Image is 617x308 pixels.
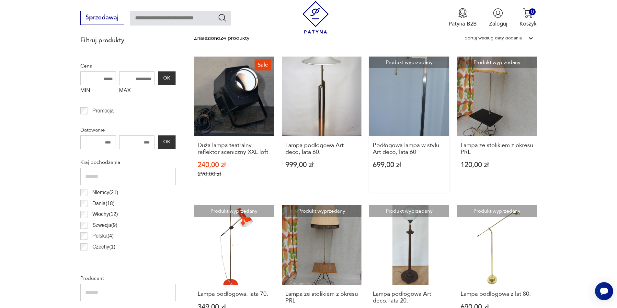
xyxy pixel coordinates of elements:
[493,8,503,18] img: Ikonka użytkownika
[529,8,536,15] div: 0
[489,20,507,27] p: Zaloguj
[194,34,249,42] div: Znaleziono 24 produkty
[80,11,124,25] button: Sprzedawaj
[461,142,533,155] h3: Lampa ze stolikiem z okresu PRL
[92,199,115,208] p: Dania ( 18 )
[520,8,537,27] button: 0Koszyk
[198,142,270,155] h3: Duża lampa teatralny reflektor sceniczny XXL loft
[449,20,477,27] p: Patyna B2B
[198,162,270,168] p: 240,00 zł
[523,8,533,18] img: Ikona koszyka
[92,188,118,197] p: Niemcy ( 21 )
[369,57,449,193] a: Produkt wyprzedanyPodłogowa lampa w stylu Art deco, lata 60Podłogowa lampa w stylu Art deco, lata...
[285,162,358,168] p: 999,00 zł
[92,221,117,229] p: Szwecja ( 9 )
[489,8,507,27] button: Zaloguj
[218,13,227,22] button: Szukaj
[198,171,270,177] p: 290,00 zł
[449,8,477,27] a: Ikona medaluPatyna B2B
[458,8,468,18] img: Ikona medalu
[285,291,358,304] h3: Lampa ze stolikiem z okresu PRL
[92,243,115,251] p: Czechy ( 1 )
[80,62,176,70] p: Cena
[80,158,176,166] p: Kraj pochodzenia
[80,274,176,282] p: Producent
[299,1,332,34] img: Patyna - sklep z meblami i dekoracjami vintage
[80,126,176,134] p: Datowanie
[520,20,537,27] p: Koszyk
[465,34,522,42] div: Sortuj według daty dodania
[158,71,175,85] button: OK
[80,85,116,97] label: MIN
[80,16,124,21] a: Sprzedawaj
[198,291,270,297] h3: Lampa podłogowa, lata 70.
[80,36,176,45] p: Filtruj produkty
[119,85,155,97] label: MAX
[282,57,362,193] a: Lampa podłogowa Art deco, lata 60.Lampa podłogowa Art deco, lata 60.999,00 zł
[461,291,533,297] h3: Lampa podłogowa z lat 80.
[92,232,114,240] p: Polska ( 4 )
[461,162,533,168] p: 120,00 zł
[92,107,114,115] p: Promocja
[194,57,274,193] a: SaleDuża lampa teatralny reflektor sceniczny XXL loftDuża lampa teatralny reflektor sceniczny XXL...
[373,142,446,155] h3: Podłogowa lampa w stylu Art deco, lata 60
[449,8,477,27] button: Patyna B2B
[158,135,175,149] button: OK
[373,291,446,304] h3: Lampa podłogowa Art deco, lata 20.
[457,57,537,193] a: Produkt wyprzedanyLampa ze stolikiem z okresu PRLLampa ze stolikiem z okresu PRL120,00 zł
[285,142,358,155] h3: Lampa podłogowa Art deco, lata 60.
[92,210,118,218] p: Włochy ( 12 )
[373,162,446,168] p: 699,00 zł
[595,282,613,300] iframe: Smartsupp widget button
